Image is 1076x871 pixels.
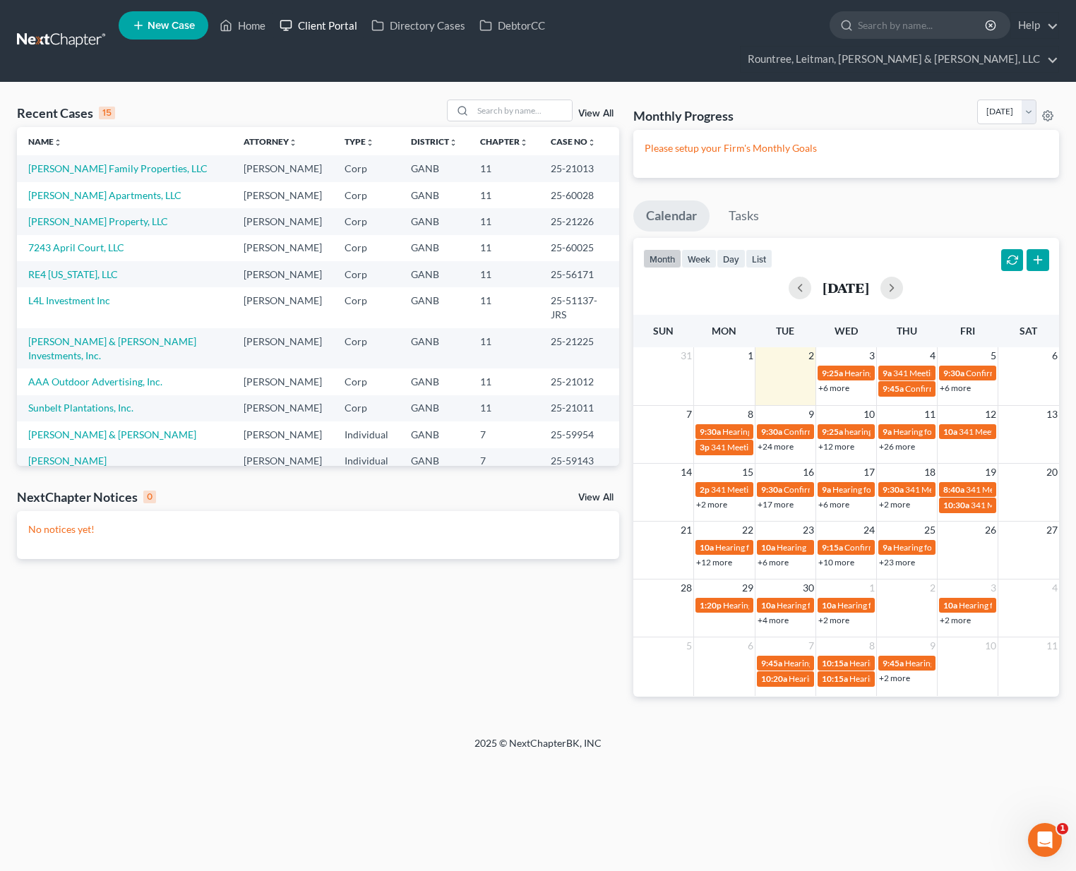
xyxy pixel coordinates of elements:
[818,441,854,452] a: +12 more
[1051,579,1059,596] span: 4
[273,13,364,38] a: Client Portal
[822,368,843,378] span: 9:25a
[1057,823,1068,834] span: 1
[469,287,539,328] td: 11
[1028,823,1062,857] iframe: Intercom live chat
[653,325,674,337] span: Sun
[539,448,619,474] td: 25-59143
[879,499,910,510] a: +2 more
[473,100,572,121] input: Search by name...
[905,383,986,394] span: Confirmation Hearing
[148,20,195,31] span: New Case
[893,426,935,437] span: Hearing for
[822,600,836,611] span: 10a
[333,287,400,328] td: Corp
[784,484,945,495] span: Confirmation Hearing for [PERSON_NAME]
[807,406,815,423] span: 9
[232,287,333,328] td: [PERSON_NAME]
[746,406,755,423] span: 8
[472,13,552,38] a: DebtorCC
[761,484,782,495] span: 9:30a
[28,162,208,174] a: [PERSON_NAME] Family Properties, LLC
[844,368,887,378] span: Hearing for
[700,542,714,553] span: 10a
[469,448,539,474] td: 7
[28,189,181,201] a: [PERSON_NAME] Apartments, LLC
[758,557,789,567] a: +6 more
[822,542,843,553] span: 9:15a
[28,428,196,440] a: [PERSON_NAME] & [PERSON_NAME]
[832,484,875,495] span: Hearing for
[578,109,614,119] a: View All
[959,600,1069,611] span: Hearing for [PERSON_NAME]
[862,522,876,539] span: 24
[923,522,937,539] span: 25
[633,200,710,232] a: Calendar
[685,637,693,654] span: 5
[551,136,596,147] a: Case Nounfold_more
[539,287,619,328] td: 25-51137-JRS
[818,557,854,567] a: +10 more
[905,658,1015,668] span: Hearing for [PERSON_NAME]
[333,208,400,234] td: Corp
[758,615,789,625] a: +4 more
[818,383,849,393] a: +6 more
[469,368,539,395] td: 11
[822,426,843,437] span: 9:25a
[883,426,892,437] span: 9a
[469,182,539,208] td: 11
[539,368,619,395] td: 25-21012
[1020,325,1037,337] span: Sat
[1045,406,1059,423] span: 13
[449,138,458,147] i: unfold_more
[712,325,736,337] span: Mon
[883,368,892,378] span: 9a
[984,637,998,654] span: 10
[539,395,619,421] td: 25-21011
[761,673,787,684] span: 10:20a
[715,542,933,553] span: Hearing for Seyria [PERSON_NAME] and [PERSON_NAME]
[761,600,775,611] span: 10a
[700,426,721,437] span: 9:30a
[469,395,539,421] td: 11
[679,579,693,596] span: 28
[818,615,849,625] a: +2 more
[28,522,608,536] p: No notices yet!
[758,499,794,510] a: +17 more
[862,464,876,481] span: 17
[883,542,892,553] span: 9a
[587,138,596,147] i: unfold_more
[333,421,400,447] td: Individual
[784,426,964,437] span: Confirmation Hearing for [PERSON_NAME] Bass
[696,499,727,510] a: +2 more
[807,347,815,364] span: 2
[883,484,904,495] span: 9:30a
[776,325,794,337] span: Tue
[411,136,458,147] a: Districtunfold_more
[28,376,162,388] a: AAA Outdoor Advertising, Inc.
[645,141,1048,155] p: Please setup your Firm's Monthly Goals
[469,328,539,368] td: 11
[539,182,619,208] td: 25-60028
[469,235,539,261] td: 11
[940,383,971,393] a: +6 more
[801,522,815,539] span: 23
[807,637,815,654] span: 7
[849,658,1000,668] span: Hearing for My [US_STATE] Plumber, Inc.
[777,600,819,611] span: Hearing for
[366,138,374,147] i: unfold_more
[520,138,528,147] i: unfold_more
[928,347,937,364] span: 4
[723,600,765,611] span: Hearing for
[897,325,917,337] span: Thu
[99,107,115,119] div: 15
[539,421,619,447] td: 25-59954
[28,294,110,306] a: L4L Investment Inc
[746,347,755,364] span: 1
[28,241,124,253] a: 7243 April Court, LLC
[400,368,469,395] td: GANB
[823,280,869,295] h2: [DATE]
[232,368,333,395] td: [PERSON_NAME]
[469,208,539,234] td: 11
[232,235,333,261] td: [PERSON_NAME]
